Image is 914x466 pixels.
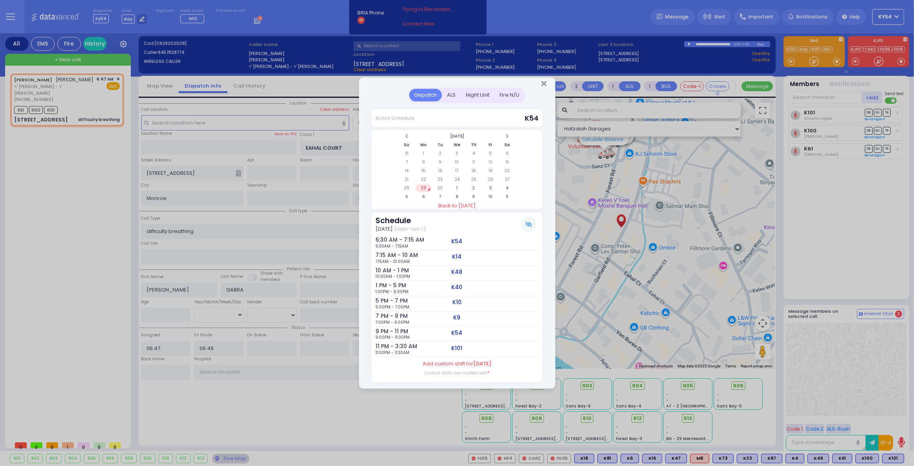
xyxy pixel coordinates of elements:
[375,297,397,304] h6: 5 PM - 7 PM
[416,150,432,158] td: 1
[416,176,432,183] td: 22
[449,176,465,183] td: 24
[399,167,415,175] td: 14
[473,360,491,367] span: [DATE]
[505,133,509,139] span: Next Month
[466,150,482,158] td: 4
[499,184,515,192] td: 4
[449,167,465,175] td: 17
[375,313,397,319] h6: 7 PM - 9 PM
[499,176,515,183] td: 27
[466,184,482,192] td: 2
[482,193,498,201] td: 10
[432,167,449,175] td: 16
[466,193,482,201] td: 9
[442,89,461,102] div: ALS
[416,141,432,149] th: Mo
[466,141,482,149] th: Th
[375,282,397,289] h6: 1 PM - 5 PM
[525,114,539,123] span: K54
[449,150,465,158] td: 3
[425,370,490,376] label: Custom shifts are marked with
[499,150,515,158] td: 6
[409,89,442,102] div: Dispatch
[499,193,515,201] td: 11
[482,158,498,166] td: 12
[399,150,415,158] td: 31
[399,184,415,192] td: 28
[399,158,415,166] td: 7
[482,184,498,192] td: 3
[452,345,463,352] h5: K101
[375,334,410,340] span: 9:00PM - 11:00PM
[449,193,465,201] td: 8
[375,319,409,325] span: 7:00PM - 9:00PM
[495,89,524,102] div: Fire N/U
[461,89,495,102] div: Night Unit
[375,289,408,295] span: 1:00PM - 5:00PM
[499,141,515,149] th: Sa
[375,252,397,259] h6: 7:15 AM - 10 AM
[499,158,515,166] td: 13
[375,237,397,243] h6: 6:30 AM - 7:15 AM
[375,328,397,335] h6: 9 PM - 11 PM
[482,150,498,158] td: 5
[449,141,465,149] th: We
[466,158,482,166] td: 11
[452,330,463,336] h5: K54
[375,243,408,249] span: 6:30AM - 7:15AM
[375,267,397,274] h6: 10 AM - 1 PM
[432,176,449,183] td: 23
[405,133,409,139] span: Previous Month
[394,225,426,233] span: (ז תשרי תשפו)
[432,141,449,149] th: Tu
[399,176,415,183] td: 21
[541,80,546,88] button: Close
[452,299,462,306] h5: K10
[375,115,414,122] div: Active Schedule
[416,184,432,192] td: 29
[482,141,498,149] th: Fr
[372,202,542,210] a: Back to [DATE]
[452,269,463,275] h5: K48
[416,132,498,140] th: Select Month
[482,167,498,175] td: 19
[399,141,415,149] th: Su
[432,193,449,201] td: 7
[452,253,462,260] h5: K14
[482,176,498,183] td: 26
[416,193,432,201] td: 6
[375,304,409,310] span: 5:00PM - 7:00PM
[375,343,397,350] h6: 11 PM - 3:30 AM
[375,259,410,264] span: 7:15AM - 10:00AM
[452,284,463,291] h5: K40
[416,158,432,166] td: 8
[466,167,482,175] td: 18
[375,350,409,356] span: 11:00PM - 3:30AM
[423,360,491,368] label: Add custom shift for
[499,167,515,175] td: 20
[432,184,449,192] td: 30
[432,150,449,158] td: 2
[375,225,393,233] span: [DATE]
[432,158,449,166] td: 9
[454,314,461,321] h5: K9
[399,193,415,201] td: 5
[375,216,426,225] h3: Schedule
[449,158,465,166] td: 10
[449,184,465,192] td: 1
[375,273,410,279] span: 10:00AM - 1:00PM
[452,238,463,245] h5: K54
[416,167,432,175] td: 15
[466,176,482,183] td: 25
